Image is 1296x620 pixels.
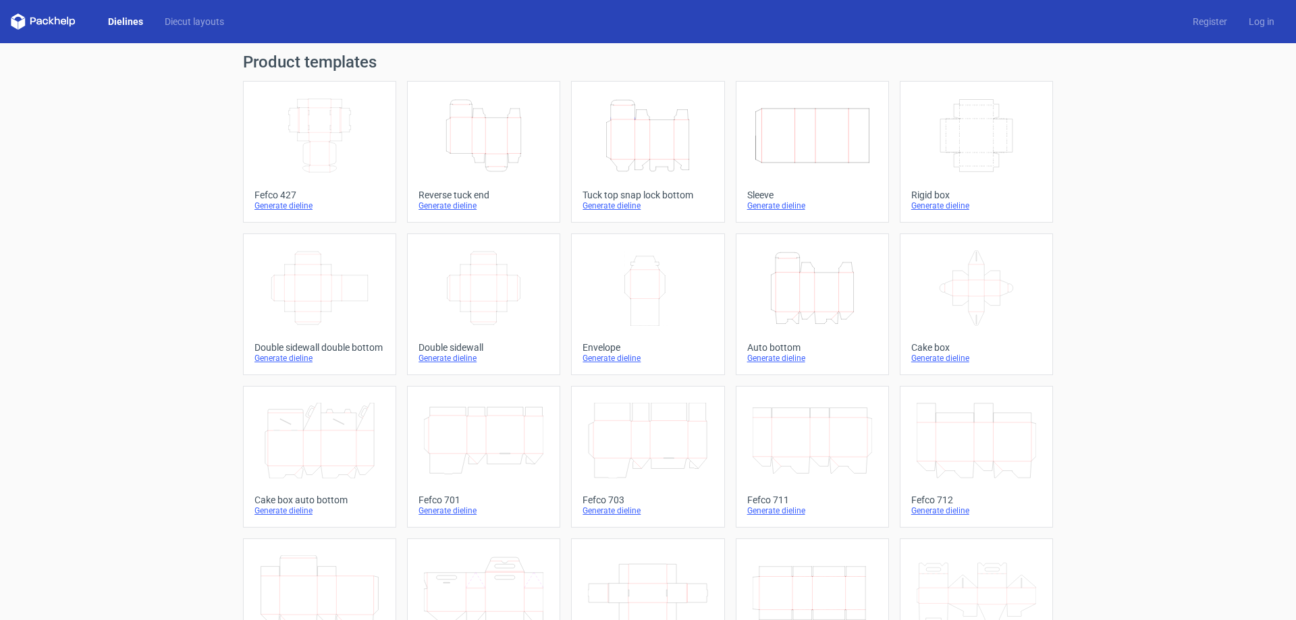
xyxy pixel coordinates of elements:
[243,386,396,528] a: Cake box auto bottomGenerate dieline
[747,200,878,211] div: Generate dieline
[911,495,1042,505] div: Fefco 712
[254,353,385,364] div: Generate dieline
[254,200,385,211] div: Generate dieline
[747,353,878,364] div: Generate dieline
[97,15,154,28] a: Dielines
[583,342,713,353] div: Envelope
[154,15,235,28] a: Diecut layouts
[911,190,1042,200] div: Rigid box
[747,190,878,200] div: Sleeve
[911,200,1042,211] div: Generate dieline
[418,353,549,364] div: Generate dieline
[418,495,549,505] div: Fefco 701
[254,190,385,200] div: Fefco 427
[900,81,1053,223] a: Rigid boxGenerate dieline
[747,495,878,505] div: Fefco 711
[418,342,549,353] div: Double sidewall
[911,505,1042,516] div: Generate dieline
[254,505,385,516] div: Generate dieline
[900,386,1053,528] a: Fefco 712Generate dieline
[571,386,724,528] a: Fefco 703Generate dieline
[911,353,1042,364] div: Generate dieline
[243,54,1053,70] h1: Product templates
[407,386,560,528] a: Fefco 701Generate dieline
[900,233,1053,375] a: Cake boxGenerate dieline
[418,505,549,516] div: Generate dieline
[583,190,713,200] div: Tuck top snap lock bottom
[571,233,724,375] a: EnvelopeGenerate dieline
[583,495,713,505] div: Fefco 703
[254,495,385,505] div: Cake box auto bottom
[583,200,713,211] div: Generate dieline
[418,200,549,211] div: Generate dieline
[418,190,549,200] div: Reverse tuck end
[747,342,878,353] div: Auto bottom
[243,233,396,375] a: Double sidewall double bottomGenerate dieline
[583,353,713,364] div: Generate dieline
[1182,15,1238,28] a: Register
[1238,15,1285,28] a: Log in
[583,505,713,516] div: Generate dieline
[243,81,396,223] a: Fefco 427Generate dieline
[254,342,385,353] div: Double sidewall double bottom
[747,505,878,516] div: Generate dieline
[407,233,560,375] a: Double sidewallGenerate dieline
[571,81,724,223] a: Tuck top snap lock bottomGenerate dieline
[736,81,889,223] a: SleeveGenerate dieline
[736,233,889,375] a: Auto bottomGenerate dieline
[407,81,560,223] a: Reverse tuck endGenerate dieline
[911,342,1042,353] div: Cake box
[736,386,889,528] a: Fefco 711Generate dieline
